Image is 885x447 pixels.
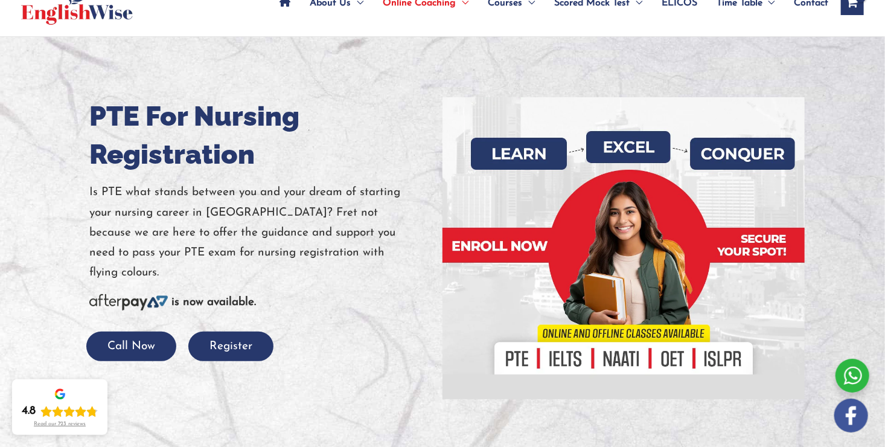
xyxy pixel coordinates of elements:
[188,341,273,352] a: Register
[86,341,176,352] a: Call Now
[89,97,433,173] h1: PTE For Nursing Registration
[34,421,86,428] div: Read our 723 reviews
[171,297,256,308] b: is now available.
[22,404,36,419] div: 4.8
[188,332,273,361] button: Register
[89,182,433,283] p: Is PTE what stands between you and your dream of starting your nursing career in [GEOGRAPHIC_DATA...
[86,332,176,361] button: Call Now
[834,399,868,433] img: white-facebook.png
[22,404,98,419] div: Rating: 4.8 out of 5
[89,294,168,310] img: Afterpay-Logo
